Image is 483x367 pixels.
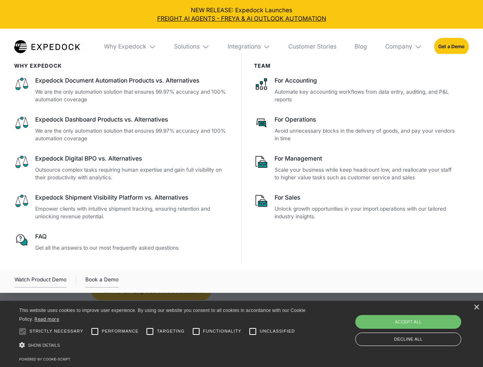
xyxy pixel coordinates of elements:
div: For Sales [275,193,457,202]
a: Expedock Shipment Visibility Platform vs. AlternativesEmpower clients with intuitive shipment tra... [14,193,229,221]
p: Empower clients with intuitive shipment tracking, ensuring retention and unlocking revenue potent... [35,205,229,221]
div: Show details [19,340,308,351]
div: Expedock Shipment Visibility Platform vs. Alternatives [35,193,229,202]
a: open lightbox [15,275,67,287]
div: Why Expedock [98,29,162,65]
div: Expedock Digital BPO vs. Alternatives [35,154,229,163]
div: Company [379,29,428,65]
p: Avoid unnecessary blocks in the delivery of goods, and pay your vendors in time [275,127,457,143]
div: For Accounting [275,76,457,85]
a: Get a Demo [434,38,469,55]
div: Expedock Dashboard Products vs. Alternatives [35,115,229,124]
span: This website uses cookies to improve user experience. By using our website you consent to all coo... [19,308,306,322]
a: FAQGet all the answers to our most frequently asked questions [14,232,229,252]
div: Why Expedock [104,43,146,50]
a: For ManagementScale your business while keep headcount low, and reallocate your staff to higher v... [254,154,457,182]
iframe: Chat Widget [356,284,483,367]
div: Company [385,43,412,50]
a: Book a Demo [85,275,119,287]
a: Expedock Document Automation Products vs. AlternativesWe are the only automation solution that en... [14,76,229,104]
p: Scale your business while keep headcount low, and reallocate your staff to higher value tasks suc... [275,166,457,182]
a: Read more [34,316,59,322]
div: NEW RELEASE: Expedock Launches [6,6,477,23]
div: Integrations [221,29,276,65]
a: Expedock Digital BPO vs. AlternativesOutsource complex tasks requiring human expertise and gain f... [14,154,229,182]
p: Outsource complex tasks requiring human expertise and gain full visibility on their productivity ... [35,166,229,182]
div: For Management [275,154,457,163]
a: For OperationsAvoid unnecessary blocks in the delivery of goods, and pay your vendors in time [254,115,457,143]
span: Functionality [203,328,241,335]
p: We are the only automation solution that ensures 99.97% accuracy and 100% automation coverage [35,127,229,143]
div: Integrations [228,43,261,50]
a: Powered by cookie-script [19,357,70,361]
span: Strictly necessary [29,328,83,335]
div: Watch Product Demo [15,275,67,287]
span: Performance [102,328,139,335]
div: Team [254,63,457,69]
p: Get all the answers to our most frequently asked questions [35,244,229,252]
span: Targeting [157,328,184,335]
span: Unclassified [260,328,295,335]
a: For SalesUnlock growth opportunities in your import operations with our tailored industry insights. [254,193,457,221]
span: Show details [28,343,60,348]
a: Expedock Dashboard Products vs. AlternativesWe are the only automation solution that ensures 99.9... [14,115,229,143]
div: Expedock Document Automation Products vs. Alternatives [35,76,229,85]
div: For Operations [275,115,457,124]
div: Solutions [174,43,200,50]
div: WHy Expedock [14,63,229,69]
div: FAQ [35,232,229,241]
a: Customer Stories [282,29,342,65]
a: FREIGHT AI AGENTS - FREYA & AI OUTLOOK AUTOMATION [6,15,477,23]
p: We are the only automation solution that ensures 99.97% accuracy and 100% automation coverage [35,88,229,104]
p: Automate key accounting workflows from data entry, auditing, and P&L reports [275,88,457,104]
p: Unlock growth opportunities in your import operations with our tailored industry insights. [275,205,457,221]
div: Solutions [168,29,216,65]
a: Blog [348,29,373,65]
a: For AccountingAutomate key accounting workflows from data entry, auditing, and P&L reports [254,76,457,104]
